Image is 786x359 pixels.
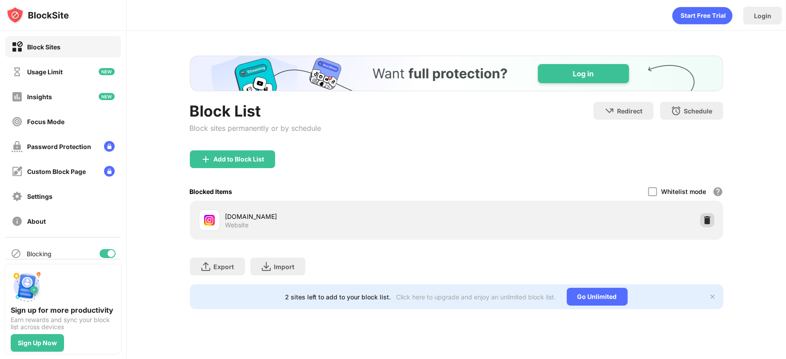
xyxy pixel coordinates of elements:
[6,6,69,24] img: logo-blocksite.svg
[27,68,63,76] div: Usage Limit
[11,316,116,331] div: Earn rewards and sync your block list across devices
[285,293,391,301] div: 2 sites left to add to your block list.
[754,12,771,20] div: Login
[27,118,64,125] div: Focus Mode
[27,93,52,101] div: Insights
[214,156,265,163] div: Add to Block List
[104,166,115,177] img: lock-menu.svg
[11,248,21,259] img: blocking-icon.svg
[12,191,23,202] img: settings-off.svg
[12,116,23,127] img: focus-off.svg
[397,293,556,301] div: Click here to upgrade and enjoy an unlimited block list.
[11,306,116,315] div: Sign up for more productivity
[225,221,249,229] div: Website
[214,263,234,270] div: Export
[684,107,713,115] div: Schedule
[27,143,91,150] div: Password Protection
[11,270,43,302] img: push-signup.svg
[27,250,52,258] div: Blocking
[567,288,628,306] div: Go Unlimited
[27,43,60,51] div: Block Sites
[12,166,23,177] img: customize-block-page-off.svg
[204,215,215,226] img: favicons
[99,68,115,75] img: new-icon.svg
[274,263,295,270] div: Import
[190,124,321,133] div: Block sites permanently or by schedule
[225,212,457,221] div: [DOMAIN_NAME]
[672,7,733,24] div: animation
[190,56,723,91] iframe: Banner
[27,218,46,225] div: About
[27,193,52,200] div: Settings
[190,188,233,195] div: Blocked Items
[27,168,86,175] div: Custom Block Page
[104,141,115,152] img: lock-menu.svg
[18,339,57,347] div: Sign Up Now
[190,102,321,120] div: Block List
[709,293,716,300] img: x-button.svg
[12,41,23,52] img: block-on.svg
[12,66,23,77] img: time-usage-off.svg
[99,93,115,100] img: new-icon.svg
[662,188,706,195] div: Whitelist mode
[12,141,23,152] img: password-protection-off.svg
[12,91,23,102] img: insights-off.svg
[618,107,643,115] div: Redirect
[12,216,23,227] img: about-off.svg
